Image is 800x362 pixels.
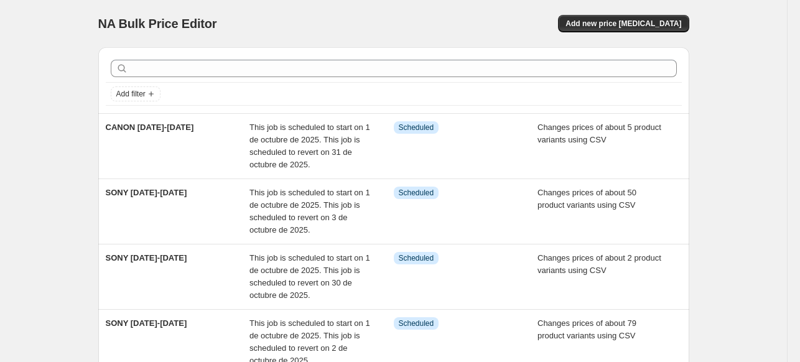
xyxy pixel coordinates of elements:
[399,318,434,328] span: Scheduled
[565,19,681,29] span: Add new price [MEDICAL_DATA]
[399,123,434,132] span: Scheduled
[106,123,194,132] span: CANON [DATE]-[DATE]
[111,86,160,101] button: Add filter
[399,188,434,198] span: Scheduled
[116,89,146,99] span: Add filter
[249,188,370,234] span: This job is scheduled to start on 1 de octubre de 2025. This job is scheduled to revert on 3 de o...
[106,253,187,262] span: SONY [DATE]-[DATE]
[106,318,187,328] span: SONY [DATE]-[DATE]
[399,253,434,263] span: Scheduled
[537,253,661,275] span: Changes prices of about 2 product variants using CSV
[106,188,187,197] span: SONY [DATE]-[DATE]
[537,318,636,340] span: Changes prices of about 79 product variants using CSV
[249,123,370,169] span: This job is scheduled to start on 1 de octubre de 2025. This job is scheduled to revert on 31 de ...
[558,15,689,32] button: Add new price [MEDICAL_DATA]
[249,253,370,300] span: This job is scheduled to start on 1 de octubre de 2025. This job is scheduled to revert on 30 de ...
[98,17,217,30] span: NA Bulk Price Editor
[537,188,636,210] span: Changes prices of about 50 product variants using CSV
[537,123,661,144] span: Changes prices of about 5 product variants using CSV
